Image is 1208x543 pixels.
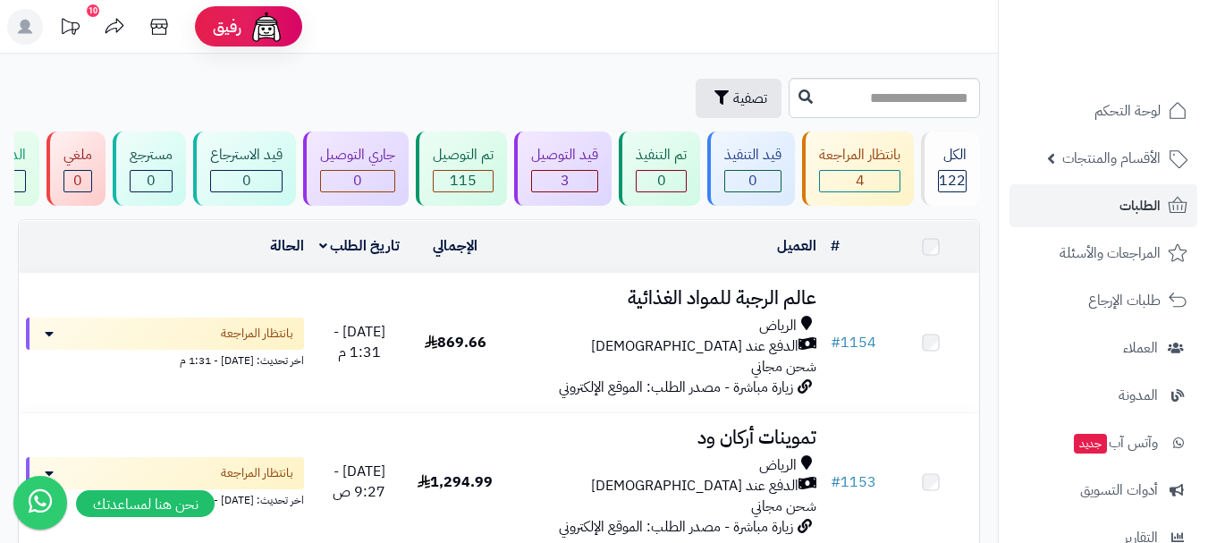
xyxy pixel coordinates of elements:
div: اخر تحديث: [DATE] - 9:27 ص [26,489,304,508]
img: ai-face.png [249,9,284,45]
div: 115 [434,171,493,191]
span: وآتس آب [1072,430,1158,455]
a: جاري التوصيل 0 [300,132,412,206]
div: 3 [532,171,597,191]
span: زيارة مباشرة - مصدر الطلب: الموقع الإلكتروني [559,516,793,538]
span: الدفع عند [DEMOGRAPHIC_DATA] [591,336,798,357]
a: تحديثات المنصة [47,9,92,49]
div: 0 [725,171,781,191]
a: تم التوصيل 115 [412,132,511,206]
a: طلبات الإرجاع [1009,279,1197,322]
span: جديد [1074,434,1107,454]
a: # [831,235,840,257]
div: الكل [938,145,967,165]
a: الكل122 [917,132,984,206]
span: 1,294.99 [418,471,493,493]
span: المدونة [1119,383,1158,408]
span: الرياض [759,316,797,336]
a: قيد التوصيل 3 [511,132,615,206]
div: قيد التنفيذ [724,145,781,165]
span: 0 [657,170,666,191]
span: الدفع عند [DEMOGRAPHIC_DATA] [591,476,798,496]
span: 0 [147,170,156,191]
span: # [831,332,841,353]
span: 3 [561,170,570,191]
div: 0 [131,171,172,191]
a: الحالة [270,235,304,257]
div: 0 [211,171,282,191]
a: المدونة [1009,374,1197,417]
a: وآتس آبجديد [1009,421,1197,464]
span: الأقسام والمنتجات [1062,146,1161,171]
a: لوحة التحكم [1009,89,1197,132]
span: الطلبات [1119,193,1161,218]
h3: تموينات أركان ود [511,428,816,448]
div: 0 [637,171,686,191]
div: ملغي [63,145,92,165]
div: اخر تحديث: [DATE] - 1:31 م [26,350,304,369]
span: 0 [73,170,82,191]
span: بانتظار المراجعة [221,464,293,482]
span: شحن مجاني [751,496,816,517]
span: زيارة مباشرة - مصدر الطلب: الموقع الإلكتروني [559,377,793,398]
span: [DATE] - 1:31 م [334,321,385,363]
span: شحن مجاني [751,356,816,378]
a: #1153 [831,471,876,493]
div: 10 [87,4,99,17]
div: 0 [321,171,394,191]
div: قيد الاسترجاع [210,145,283,165]
a: قيد التنفيذ 0 [704,132,798,206]
div: قيد التوصيل [531,145,598,165]
a: تم التنفيذ 0 [615,132,704,206]
a: العميل [777,235,816,257]
div: 4 [820,171,900,191]
span: 0 [242,170,251,191]
span: 0 [353,170,362,191]
span: لوحة التحكم [1094,98,1161,123]
span: الرياض [759,455,797,476]
a: أدوات التسويق [1009,469,1197,512]
span: 122 [939,170,966,191]
a: قيد الاسترجاع 0 [190,132,300,206]
span: 115 [450,170,477,191]
span: 0 [748,170,757,191]
button: تصفية [696,79,781,118]
a: الإجمالي [433,235,477,257]
a: المراجعات والأسئلة [1009,232,1197,275]
span: 4 [856,170,865,191]
div: تم التوصيل [433,145,494,165]
span: أدوات التسويق [1080,478,1158,503]
span: # [831,471,841,493]
span: طلبات الإرجاع [1088,288,1161,313]
div: 0 [64,171,91,191]
a: #1154 [831,332,876,353]
a: الطلبات [1009,184,1197,227]
a: بانتظار المراجعة 4 [798,132,917,206]
div: جاري التوصيل [320,145,395,165]
span: [DATE] - 9:27 ص [333,461,385,503]
div: مسترجع [130,145,173,165]
a: مسترجع 0 [109,132,190,206]
span: العملاء [1123,335,1158,361]
span: 869.66 [425,332,486,353]
span: رفيق [213,16,241,38]
div: بانتظار المراجعة [819,145,900,165]
h3: عالم الرجبة للمواد الغذائية [511,288,816,309]
img: logo-2.png [1086,47,1191,85]
a: تاريخ الطلب [319,235,401,257]
span: المراجعات والأسئلة [1060,241,1161,266]
span: بانتظار المراجعة [221,325,293,343]
div: تم التنفيذ [636,145,687,165]
a: العملاء [1009,327,1197,369]
span: تصفية [733,88,767,109]
a: ملغي 0 [43,132,109,206]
